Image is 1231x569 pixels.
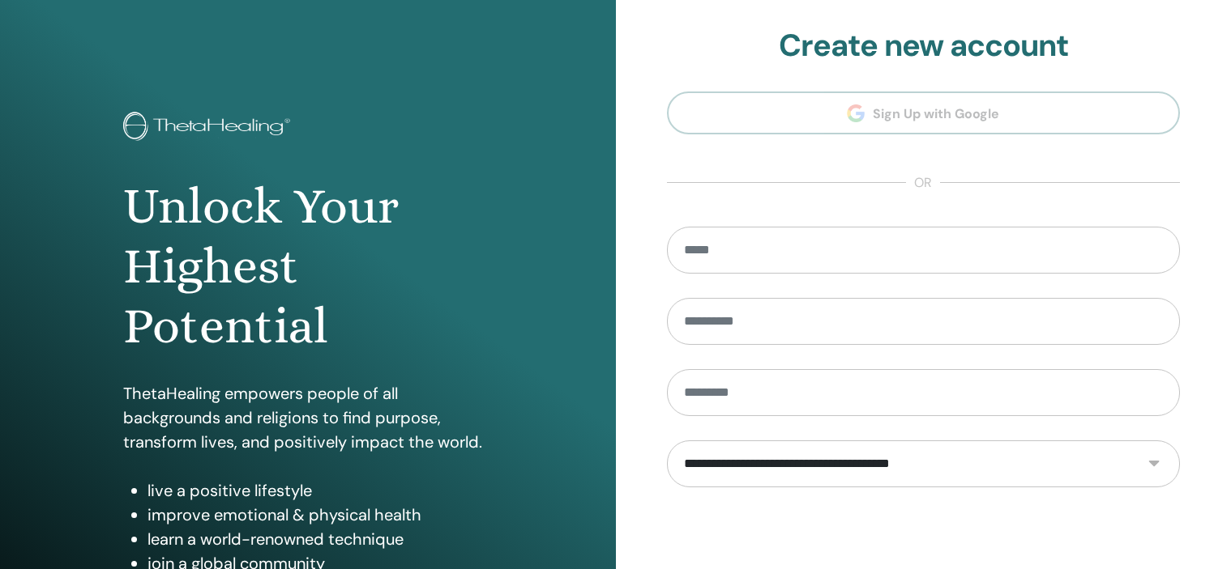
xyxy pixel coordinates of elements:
[906,173,940,193] span: or
[123,381,493,454] p: ThetaHealing empowers people of all backgrounds and religions to find purpose, transform lives, a...
[147,527,493,551] li: learn a world-renowned technique
[147,478,493,503] li: live a positive lifestyle
[147,503,493,527] li: improve emotional & physical health
[123,176,493,357] h1: Unlock Your Highest Potential
[667,28,1181,65] h2: Create new account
